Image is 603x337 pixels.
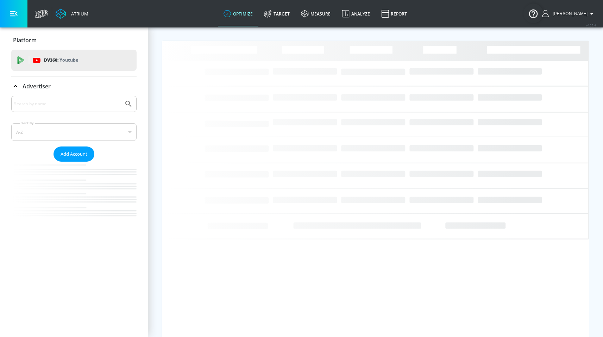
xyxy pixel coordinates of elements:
div: Atrium [68,11,88,17]
div: DV360: Youtube [11,50,137,71]
label: Sort By [20,121,35,125]
span: Add Account [61,150,87,158]
div: Advertiser [11,96,137,230]
span: v 4.25.4 [586,23,596,27]
div: Platform [11,30,137,50]
button: [PERSON_NAME] [542,10,596,18]
a: Analyze [336,1,376,26]
div: A-Z [11,123,137,141]
a: Atrium [56,8,88,19]
p: DV360: [44,56,78,64]
a: optimize [218,1,258,26]
button: Open Resource Center [523,4,543,23]
a: measure [295,1,336,26]
div: Advertiser [11,76,137,96]
a: Report [376,1,413,26]
p: Youtube [59,56,78,64]
button: Add Account [54,146,94,162]
nav: list of Advertiser [11,162,137,230]
a: Target [258,1,295,26]
input: Search by name [14,99,121,108]
p: Platform [13,36,37,44]
span: login as: uyen.hoang@zefr.com [550,11,588,16]
p: Advertiser [23,82,51,90]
